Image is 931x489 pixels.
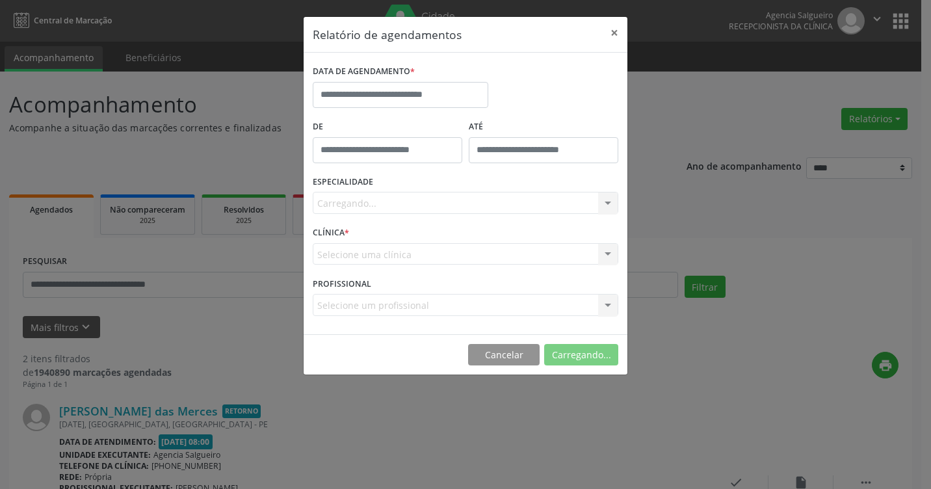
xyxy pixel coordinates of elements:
label: PROFISSIONAL [313,274,371,294]
button: Close [601,17,627,49]
button: Carregando... [544,344,618,366]
label: CLÍNICA [313,223,349,243]
button: Cancelar [468,344,540,366]
label: De [313,117,462,137]
label: DATA DE AGENDAMENTO [313,62,415,82]
label: ESPECIALIDADE [313,172,373,192]
label: ATÉ [469,117,618,137]
h5: Relatório de agendamentos [313,26,462,43]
